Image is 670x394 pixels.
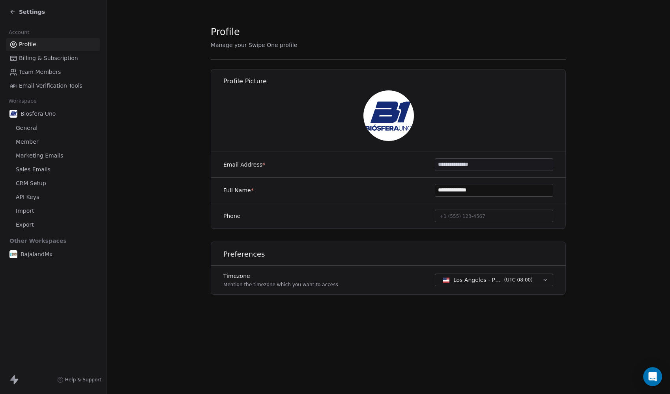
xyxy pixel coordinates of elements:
[6,52,100,65] a: Billing & Subscription
[16,124,37,132] span: General
[5,95,40,107] span: Workspace
[211,26,240,38] span: Profile
[6,205,100,218] a: Import
[6,235,70,247] span: Other Workspaces
[16,207,34,215] span: Import
[211,42,297,48] span: Manage your Swipe One profile
[6,218,100,231] a: Export
[16,193,39,201] span: API Keys
[435,274,553,286] button: Los Angeles - PST(UTC-08:00)
[6,135,100,148] a: Member
[19,40,36,49] span: Profile
[643,367,662,386] div: Open Intercom Messenger
[6,66,100,79] a: Team Members
[19,82,82,90] span: Email Verification Tools
[435,210,553,222] button: +1 (555) 123-4567
[65,377,101,383] span: Help & Support
[19,54,78,62] span: Billing & Subscription
[16,221,34,229] span: Export
[16,165,51,174] span: Sales Emails
[363,90,414,141] img: biosfera-ppic.jpg
[223,250,566,259] h1: Preferences
[223,281,338,288] p: Mention the timezone which you want to access
[6,177,100,190] a: CRM Setup
[19,68,61,76] span: Team Members
[9,110,17,118] img: biosfera-ppic.jpg
[6,163,100,176] a: Sales Emails
[21,250,52,258] span: BajalandMx
[9,8,45,16] a: Settings
[16,138,39,146] span: Member
[453,276,501,284] span: Los Angeles - PST
[16,152,63,160] span: Marketing Emails
[6,149,100,162] a: Marketing Emails
[223,186,254,194] label: Full Name
[223,272,338,280] label: Timezone
[5,26,33,38] span: Account
[9,250,17,258] img: ppic-bajaland-logo.jpg
[504,276,533,283] span: ( UTC-08:00 )
[223,77,566,86] h1: Profile Picture
[16,179,46,188] span: CRM Setup
[6,122,100,135] a: General
[19,8,45,16] span: Settings
[223,161,265,169] label: Email Address
[6,38,100,51] a: Profile
[21,110,56,118] span: Biosfera Uno
[6,191,100,204] a: API Keys
[57,377,101,383] a: Help & Support
[440,214,485,219] span: +1 (555) 123-4567
[6,79,100,92] a: Email Verification Tools
[223,212,240,220] label: Phone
